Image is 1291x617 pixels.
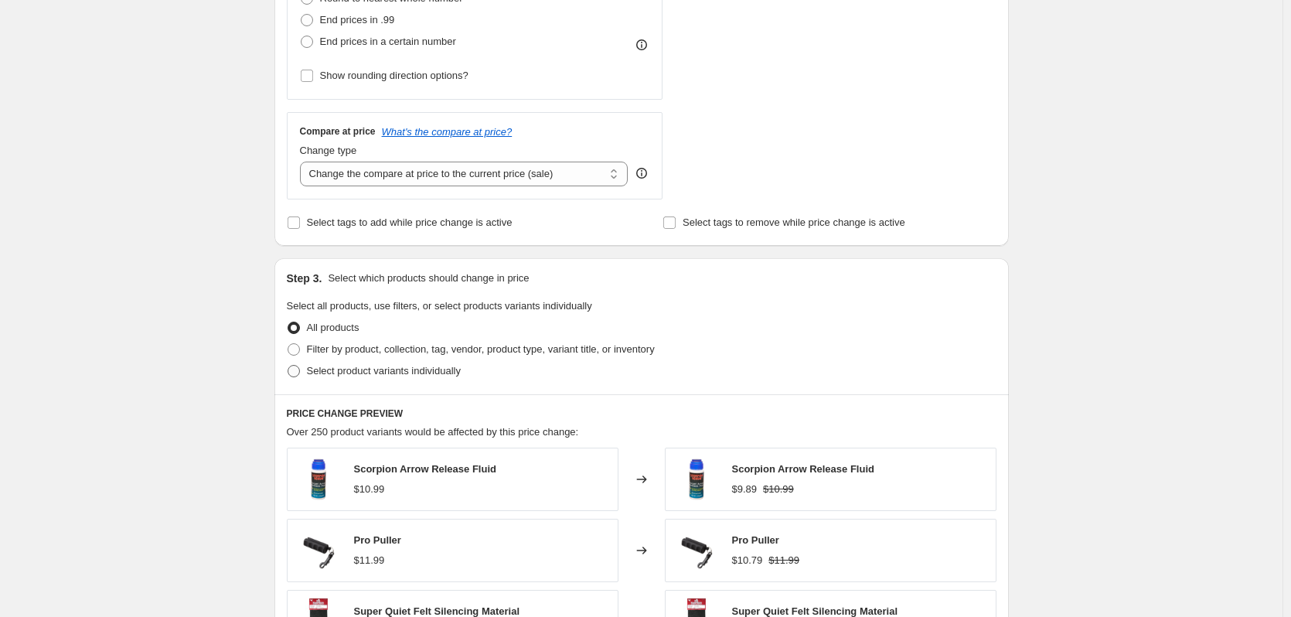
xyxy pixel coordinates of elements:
span: Scorpion Arrow Release Fluid [354,463,496,475]
h3: Compare at price [300,125,376,138]
span: End prices in a certain number [320,36,456,47]
p: Select which products should change in price [328,271,529,286]
span: Select tags to remove while price change is active [683,216,905,228]
span: Pro Puller [354,534,401,546]
span: Filter by product, collection, tag, vendor, product type, variant title, or inventory [307,343,655,355]
span: Super Quiet Felt Silencing Material [354,605,520,617]
span: Pro Puller [732,534,779,546]
h6: PRICE CHANGE PREVIEW [287,407,996,420]
div: $10.79 [732,553,763,568]
button: What's the compare at price? [382,126,513,138]
img: TargetArrowReleaseFluid_80x.png [295,456,342,503]
div: help [634,165,649,181]
span: End prices in .99 [320,14,395,26]
img: TargetArrowReleaseFluid_80x.png [673,456,720,503]
span: Scorpion Arrow Release Fluid [732,463,874,475]
div: $9.89 [732,482,758,497]
span: Super Quiet Felt Silencing Material [732,605,898,617]
img: ArrowPuller_80x.png [673,527,720,574]
span: Select tags to add while price change is active [307,216,513,228]
span: Show rounding direction options? [320,70,468,81]
strike: $10.99 [763,482,794,497]
span: Select all products, use filters, or select products variants individually [287,300,592,312]
span: Over 250 product variants would be affected by this price change: [287,426,579,438]
strike: $11.99 [768,553,799,568]
span: Change type [300,145,357,156]
div: $11.99 [354,553,385,568]
span: All products [307,322,359,333]
img: ArrowPuller_80x.png [295,527,342,574]
div: $10.99 [354,482,385,497]
h2: Step 3. [287,271,322,286]
span: Select product variants individually [307,365,461,377]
